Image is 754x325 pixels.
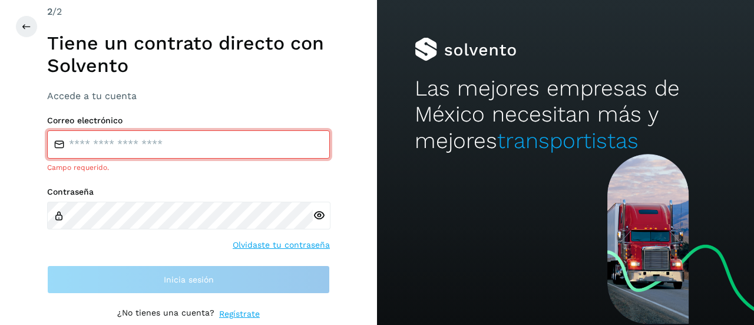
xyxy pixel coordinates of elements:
[47,187,330,197] label: Contraseña
[47,6,52,17] span: 2
[415,75,716,154] h2: Las mejores empresas de México necesitan más y mejores
[117,308,214,320] p: ¿No tienes una cuenta?
[47,5,330,19] div: /2
[219,308,260,320] a: Regístrate
[47,265,330,294] button: Inicia sesión
[497,128,639,153] span: transportistas
[47,32,330,77] h1: Tiene un contrato directo con Solvento
[233,239,330,251] a: Olvidaste tu contraseña
[47,162,330,173] div: Campo requerido.
[47,90,330,101] h3: Accede a tu cuenta
[47,116,330,126] label: Correo electrónico
[164,275,214,284] span: Inicia sesión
